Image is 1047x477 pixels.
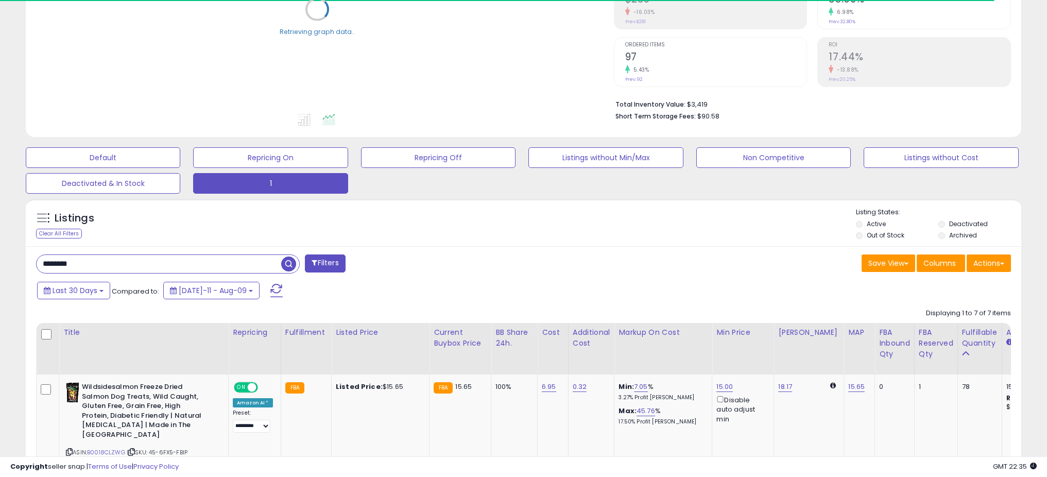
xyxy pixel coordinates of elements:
[778,327,839,338] div: [PERSON_NAME]
[634,382,648,392] a: 7.05
[949,219,988,228] label: Deactivated
[993,462,1037,471] span: 2025-09-9 22:35 GMT
[193,173,348,194] button: 1
[829,42,1010,48] span: ROI
[867,231,904,240] label: Out of Stock
[53,285,97,296] span: Last 30 Days
[10,462,179,472] div: seller snap | |
[879,327,910,360] div: FBA inbound Qty
[967,254,1011,272] button: Actions
[133,462,179,471] a: Privacy Policy
[862,254,915,272] button: Save View
[716,327,769,338] div: Min Price
[919,327,953,360] div: FBA Reserved Qty
[630,8,655,16] small: -16.03%
[233,327,277,338] div: Repricing
[233,398,273,407] div: Amazon AI *
[542,327,564,338] div: Cost
[26,173,180,194] button: Deactivated & In Stock
[235,383,248,392] span: ON
[528,147,683,168] button: Listings without Min/Max
[573,327,610,349] div: Additional Cost
[919,382,950,391] div: 1
[495,327,533,349] div: BB Share 24h.
[829,51,1010,65] h2: 17.44%
[879,382,906,391] div: 0
[55,211,94,226] h5: Listings
[82,382,207,442] b: Wildsidesalmon Freeze Dried Salmon Dog Treats, Wild Caught, Gluten Free, Grain Free, High Protein...
[495,382,529,391] div: 100%
[112,286,159,296] span: Compared to:
[716,382,733,392] a: 15.00
[829,19,855,25] small: Prev: 32.80%
[66,382,79,403] img: 51GTZlJcKFL._SL40_.jpg
[619,382,704,401] div: %
[434,327,487,349] div: Current Buybox Price
[285,327,327,338] div: Fulfillment
[625,51,807,65] h2: 97
[280,27,355,36] div: Retrieving graph data..
[256,383,273,392] span: OFF
[697,111,719,121] span: $90.58
[573,382,587,392] a: 0.32
[619,406,704,425] div: %
[615,100,685,109] b: Total Inventory Value:
[867,219,886,228] label: Active
[1006,338,1012,347] small: Amazon Fees.
[179,285,247,296] span: [DATE]-11 - Aug-09
[455,382,472,391] span: 15.65
[716,394,766,424] div: Disable auto adjust min
[63,327,224,338] div: Title
[336,382,421,391] div: $15.65
[619,382,634,391] b: Min:
[615,97,1003,110] li: $3,419
[619,406,637,416] b: Max:
[542,382,556,392] a: 6.95
[917,254,965,272] button: Columns
[637,406,655,416] a: 45.76
[833,8,854,16] small: 6.98%
[962,382,994,391] div: 78
[848,382,865,392] a: 15.65
[285,382,304,394] small: FBA
[614,323,712,374] th: The percentage added to the cost of goods (COGS) that forms the calculator for Min & Max prices.
[361,147,516,168] button: Repricing Off
[36,229,82,238] div: Clear All Filters
[233,410,273,433] div: Preset:
[625,76,643,82] small: Prev: 92
[696,147,851,168] button: Non Competitive
[619,418,704,425] p: 17.50% Profit [PERSON_NAME]
[434,382,453,394] small: FBA
[615,112,696,121] b: Short Term Storage Fees:
[193,147,348,168] button: Repricing On
[88,462,132,471] a: Terms of Use
[336,382,383,391] b: Listed Price:
[829,76,855,82] small: Prev: 20.25%
[305,254,345,272] button: Filters
[625,19,646,25] small: Prev: $281
[336,327,425,338] div: Listed Price
[619,394,704,401] p: 3.27% Profit [PERSON_NAME]
[625,42,807,48] span: Ordered Items
[26,147,180,168] button: Default
[619,327,708,338] div: Markup on Cost
[962,327,998,349] div: Fulfillable Quantity
[864,147,1018,168] button: Listings without Cost
[630,66,649,74] small: 5.43%
[848,327,870,338] div: MAP
[163,282,260,299] button: [DATE]-11 - Aug-09
[10,462,48,471] strong: Copyright
[926,309,1011,318] div: Displaying 1 to 7 of 7 items
[949,231,977,240] label: Archived
[778,382,792,392] a: 18.17
[856,208,1021,217] p: Listing States:
[833,66,859,74] small: -13.88%
[37,282,110,299] button: Last 30 Days
[923,258,956,268] span: Columns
